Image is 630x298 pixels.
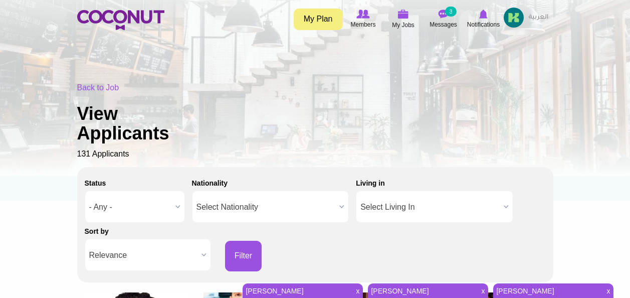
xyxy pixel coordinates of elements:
img: Browse Members [356,10,369,19]
label: Nationality [192,178,228,188]
a: [PERSON_NAME] [368,284,475,298]
h1: View Applicants [77,104,202,143]
label: Living in [356,178,385,188]
span: Notifications [467,20,500,30]
a: Messages Messages 3 [424,8,464,31]
a: My Jobs My Jobs [383,8,424,31]
span: Relevance [89,239,197,271]
button: Filter [225,241,262,271]
a: Back to Job [77,83,119,92]
span: Select Living In [360,191,500,223]
a: العربية [524,8,553,28]
span: x [478,284,488,298]
span: Members [350,20,375,30]
span: Select Nationality [196,191,336,223]
a: My Plan [294,9,343,30]
a: [PERSON_NAME] [243,284,350,298]
img: My Jobs [398,10,409,19]
a: Notifications Notifications [464,8,504,31]
a: Browse Members Members [343,8,383,31]
span: Messages [430,20,457,30]
img: Notifications [479,10,488,19]
span: x [352,284,363,298]
label: Sort by [85,226,109,236]
label: Status [85,178,106,188]
small: 3 [445,7,456,17]
img: Messages [439,10,449,19]
div: 131 Applicants [77,82,553,160]
span: - Any - [89,191,171,223]
a: [PERSON_NAME] [493,284,600,298]
span: x [603,284,613,298]
span: My Jobs [392,20,414,30]
img: Home [77,10,164,30]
